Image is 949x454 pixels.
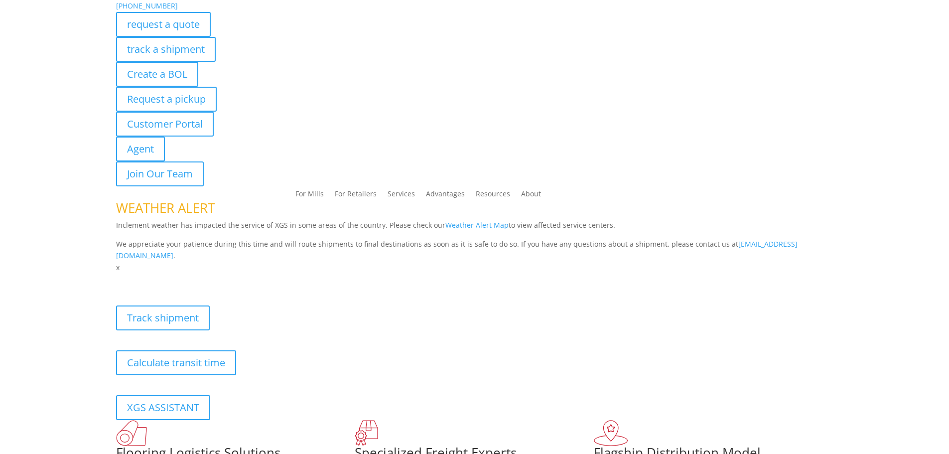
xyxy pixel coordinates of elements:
a: Track shipment [116,305,210,330]
a: XGS ASSISTANT [116,395,210,420]
a: Request a pickup [116,87,217,112]
a: About [521,190,541,201]
a: Join Our Team [116,161,204,186]
a: track a shipment [116,37,216,62]
a: Weather Alert Map [445,220,509,230]
a: Calculate transit time [116,350,236,375]
p: Inclement weather has impacted the service of XGS in some areas of the country. Please check our ... [116,219,833,238]
p: x [116,262,833,274]
a: [PHONE_NUMBER] [116,1,178,10]
b: Visibility, transparency, and control for your entire supply chain. [116,275,338,285]
a: request a quote [116,12,211,37]
img: xgs-icon-focused-on-flooring-red [355,420,378,446]
p: We appreciate your patience during this time and will route shipments to final destinations as so... [116,238,833,262]
a: For Retailers [335,190,377,201]
img: xgs-icon-flagship-distribution-model-red [594,420,628,446]
a: Create a BOL [116,62,198,87]
a: Customer Portal [116,112,214,137]
a: Services [388,190,415,201]
a: For Mills [295,190,324,201]
a: Agent [116,137,165,161]
span: WEATHER ALERT [116,199,215,217]
a: Resources [476,190,510,201]
img: xgs-icon-total-supply-chain-intelligence-red [116,420,147,446]
a: Advantages [426,190,465,201]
